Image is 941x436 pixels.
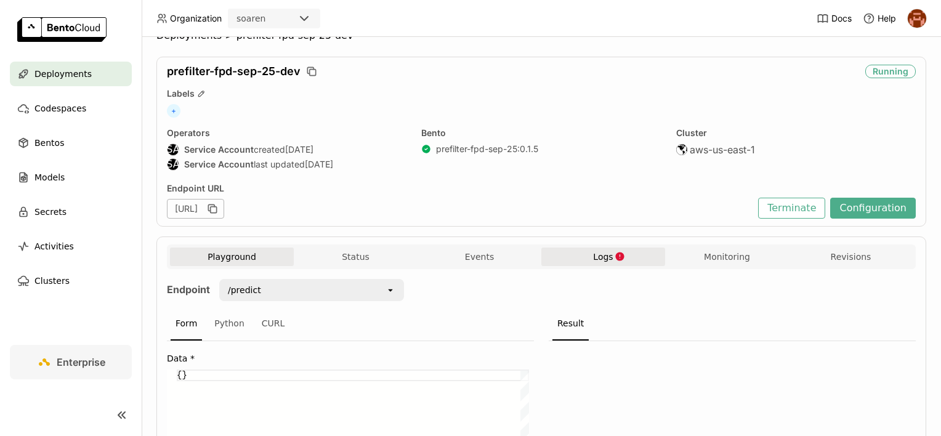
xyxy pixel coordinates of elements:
strong: Service Account [184,144,254,155]
div: Python [209,307,249,341]
span: aws-us-east-1 [690,143,755,156]
div: Labels [167,88,916,99]
span: Deployments [34,67,92,81]
span: Secrets [34,204,67,219]
a: Bentos [10,131,132,155]
span: Bentos [34,135,64,150]
span: [DATE] [285,144,313,155]
div: Service Account [167,143,179,156]
span: prefilter-fpd-sep-25-dev [167,65,301,78]
span: Enterprise [57,356,105,368]
div: soaren [236,12,265,25]
span: [DATE] [305,159,333,170]
img: logo [17,17,107,42]
button: Events [418,248,541,266]
a: Models [10,165,132,190]
div: Bento [421,127,661,139]
div: Cluster [676,127,916,139]
span: Codespaces [34,101,86,116]
div: Endpoint URL [167,183,752,194]
span: Help [878,13,896,24]
button: Configuration [830,198,916,219]
span: {} [177,370,187,380]
button: Playground [170,248,294,266]
a: prefilter-fpd-sep-25:0.1.5 [436,143,538,155]
div: CURL [257,307,290,341]
strong: Endpoint [167,283,210,296]
div: Help [863,12,896,25]
div: [URL] [167,199,224,219]
a: Enterprise [10,345,132,379]
div: SA [168,159,179,170]
button: Terminate [758,198,825,219]
a: Secrets [10,200,132,224]
span: + [167,104,180,118]
div: last updated [167,158,406,171]
div: Running [865,65,916,78]
a: Docs [817,12,852,25]
input: Selected soaren. [267,13,268,25]
a: Codespaces [10,96,132,121]
span: Logs [593,251,613,262]
a: Activities [10,234,132,259]
svg: open [386,285,395,295]
span: Clusters [34,273,70,288]
div: Operators [167,127,406,139]
span: Organization [170,13,222,24]
span: Models [34,170,65,185]
button: Monitoring [665,248,789,266]
input: Selected /predict. [262,284,264,296]
span: Activities [34,239,74,254]
div: Service Account [167,158,179,171]
div: Result [552,307,589,341]
div: created [167,143,406,156]
div: /predict [228,284,261,296]
label: Data * [167,353,534,363]
strong: Service Account [184,159,254,170]
div: SA [168,144,179,155]
button: Status [294,248,418,266]
a: Deployments [10,62,132,86]
a: Clusters [10,268,132,293]
span: Docs [831,13,852,24]
img: h0akoisn5opggd859j2zve66u2a2 [908,9,926,28]
div: Form [171,307,202,341]
button: Revisions [789,248,913,266]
